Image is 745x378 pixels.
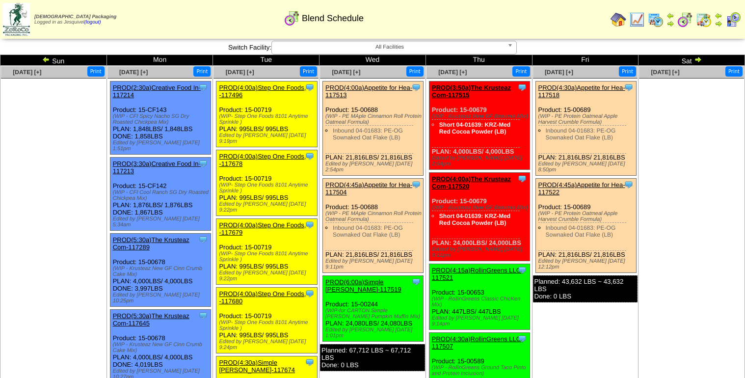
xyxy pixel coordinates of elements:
img: Tooltip [624,82,634,92]
div: Edited by [PERSON_NAME] [DATE] 9:11pm [432,246,530,258]
a: [DATE] [+] [651,69,680,76]
a: PROD(5:30a)The Krusteaz Com-117289 [113,236,189,251]
div: Edited by [PERSON_NAME] [DATE] 5:34am [113,216,211,228]
div: Product: 15-00678 PLAN: 4,000LBS / 4,000LBS DONE: 3,997LBS [110,234,211,307]
div: (WIP - Krusteaz New GF Cinn Crumb Cake Mix) [113,266,211,277]
span: All Facilities [276,41,504,53]
div: Edited by [PERSON_NAME] [DATE] 2:54pm [432,155,530,167]
div: (WIP - Krusteaz New GF Brownie Mix) [432,205,530,211]
a: PROD(6:00a)Simple [PERSON_NAME]-117519 [325,278,401,293]
span: Blend Schedule [302,13,364,24]
button: Print [725,66,743,77]
button: Print [406,66,424,77]
a: PROD(4:15a)RollinGreens LLC-117521 [432,267,523,281]
div: Product: 15-CF142 PLAN: 1,876LBS / 1,876LBS DONE: 1,867LBS [110,158,211,231]
div: (WIP- Step One Foods 8101 Anytime Sprinkle ) [219,251,317,263]
div: (WIP - CFI Cool Ranch SG Dry Roasted Chickpea Mix) [113,189,211,201]
a: [DATE] [+] [438,69,467,76]
div: Edited by [PERSON_NAME] [DATE] 1:51pm [113,140,211,152]
img: arrowright.gif [694,55,702,63]
a: PROD(4:30a)Simple [PERSON_NAME]-117674 [219,359,295,374]
div: Edited by [PERSON_NAME] [DATE] 9:11pm [325,258,423,270]
td: Sun [0,55,107,66]
div: Product: 15-00689 PLAN: 21,816LBS / 21,816LBS [535,81,636,176]
img: Tooltip [305,289,315,298]
td: Fri [532,55,639,66]
a: PROD(5:30a)The Krusteaz Com-117645 [113,312,189,327]
img: arrowright.gif [715,20,722,27]
div: Product: 15-00688 PLAN: 21,816LBS / 21,816LBS [323,81,424,176]
a: PROD(4:00a)Step One Foods, -117680 [219,290,306,305]
a: PROD(4:00a)Step One Foods, -117496 [219,84,306,99]
img: zoroco-logo-small.webp [3,3,30,36]
td: Sat [639,55,745,66]
div: (WIP - PE Protein Oatmeal Apple Harvest Crumble Formula) [538,113,636,125]
div: Product: 15-00679 PLAN: 24,000LBS / 24,000LBS [429,173,530,261]
img: Tooltip [305,82,315,92]
div: Edited by [PERSON_NAME] [DATE] 9:14pm [432,315,530,327]
a: [DATE] [+] [13,69,41,76]
button: Print [193,66,211,77]
a: [DATE] [+] [119,69,148,76]
span: [DEMOGRAPHIC_DATA] Packaging [34,14,116,20]
div: (WIP-for CARTON Simple [PERSON_NAME] Pumpkin Muffin Mix) [325,308,423,320]
img: calendarblend.gif [284,10,300,26]
a: PROD(3:50a)The Krusteaz Com-117515 [432,84,511,99]
div: (WIP - CFI Spicy Nacho SG Dry Roasted Chickpea Mix) [113,113,211,125]
img: calendarcustomer.gif [725,12,741,27]
a: Inbound 04-01683: PE-OG Sownaked Oat Flake (LB) [546,127,616,141]
div: Edited by [PERSON_NAME] [DATE] 9:19pm [219,133,317,144]
div: Product: 15-00719 PLAN: 995LBS / 995LBS [216,150,317,216]
a: PROD(4:00a)Appetite for Hea-117513 [325,84,412,99]
button: Print [512,66,530,77]
td: Mon [106,55,213,66]
a: PROD(4:30a)Appetite for Hea-117518 [538,84,625,99]
span: [DATE] [+] [545,69,573,76]
div: (WIP - RollinGreens Classic ChicKen Mix) [432,296,530,308]
div: Product: 15-00244 PLAN: 24,080LBS / 24,080LBS [323,276,424,342]
td: Wed [319,55,426,66]
div: Product: 15-00719 PLAN: 995LBS / 995LBS [216,219,317,285]
img: Tooltip [305,151,315,161]
button: Print [87,66,105,77]
div: (WIP - PE Protein Oatmeal Apple Harvest Crumble Formula) [538,211,636,222]
div: (WIP - RollinGreens Ground Taco Pinto and Protein Inclusion) [432,365,530,377]
img: Tooltip [517,82,527,92]
div: Product: 15-00679 PLAN: 4,000LBS / 4,000LBS [429,81,530,170]
div: Edited by [PERSON_NAME] [DATE] 9:22pm [219,270,317,282]
img: Tooltip [517,174,527,184]
button: Print [300,66,317,77]
div: (WIP - PE MAple Cinnamon Roll Protein Oatmeal Formula) [325,211,423,222]
img: calendarinout.gif [696,12,712,27]
a: PROD(4:00a)The Krusteaz Com-117520 [432,175,511,190]
a: Inbound 04-01683: PE-OG Sownaked Oat Flake (LB) [333,127,403,141]
a: [DATE] [+] [226,69,254,76]
img: Tooltip [198,159,208,168]
a: Inbound 04-01683: PE-OG Sownaked Oat Flake (LB) [333,224,403,238]
a: (logout) [84,20,101,25]
a: Short 04-01639: KRZ-Med Red Cocoa Powder (LB) [439,213,510,226]
div: Product: 15-CF143 PLAN: 1,848LBS / 1,848LBS DONE: 1,858LBS [110,81,211,155]
div: (WIP- Step One Foods 8101 Anytime Sprinkle ) [219,113,317,125]
img: Tooltip [198,82,208,92]
div: Product: 15-00688 PLAN: 21,816LBS / 21,816LBS [323,179,424,273]
img: Tooltip [517,334,527,344]
a: PROD(4:00a)Step One Foods, -117679 [219,221,306,236]
td: Thu [426,55,532,66]
a: PROD(4:45a)Appetite for Hea-117504 [325,181,412,196]
img: arrowleft.gif [666,12,674,20]
img: home.gif [611,12,626,27]
img: calendarprod.gif [648,12,664,27]
img: Tooltip [517,265,527,275]
div: Edited by [PERSON_NAME] [DATE] 12:12pm [538,258,636,270]
img: arrowright.gif [666,20,674,27]
a: [DATE] [+] [332,69,360,76]
img: Tooltip [411,277,421,287]
img: Tooltip [624,180,634,189]
div: Edited by [PERSON_NAME] [DATE] 8:50pm [538,161,636,173]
